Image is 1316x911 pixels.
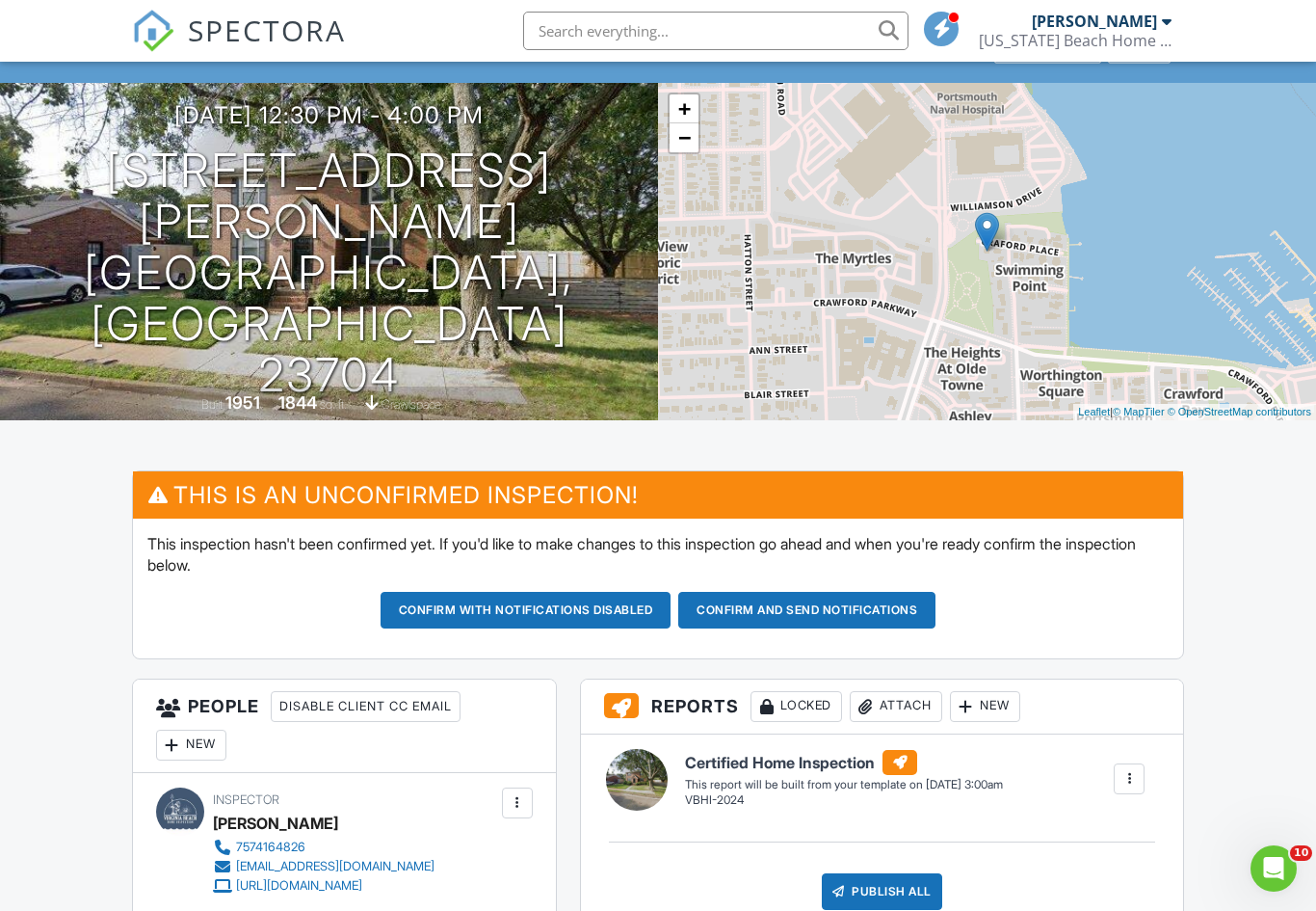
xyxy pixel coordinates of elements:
[156,730,226,761] div: New
[1250,845,1297,892] iframe: Intercom live chat
[950,691,1020,722] div: New
[278,392,317,413] div: 1844
[678,592,935,629] button: Confirm and send notifications
[31,146,627,400] h1: [STREET_ADDRESS][PERSON_NAME] [GEOGRAPHIC_DATA], [GEOGRAPHIC_DATA] 23704
[381,592,671,629] button: Confirm with notifications disabled
[147,533,1170,576] p: This inspection hasn't been confirmed yet. If you'd like to make changes to this inspection go ah...
[271,691,461,722] div: Disable Client CC Email
[188,10,346,50] span: SPECTORA
[213,876,434,896] a: [URL][DOMAIN_NAME]
[1078,406,1110,417] a: Leaflet
[132,10,174,52] img: The Best Home Inspection Software - Spectora
[1073,404,1316,420] div: |
[581,680,1183,735] h3: Reports
[1108,38,1171,64] div: More
[523,12,908,50] input: Search everything...
[685,777,1003,792] div: This report will be built from your template on [DATE] 3:00am
[236,859,434,874] div: [EMAIL_ADDRESS][DOMAIN_NAME]
[133,680,556,773] h3: People
[174,102,484,128] h3: [DATE] 12:30 pm - 4:00 pm
[994,38,1101,64] div: Client View
[850,691,942,722] div: Attach
[213,838,434,857] a: 7574164826
[1113,406,1165,417] a: © MapTiler
[750,691,842,722] div: Locked
[382,397,441,412] span: crawlspace
[822,873,942,910] div: Publish All
[320,397,347,412] span: sq. ft.
[133,471,1184,519] h3: This is an Unconfirmed Inspection!
[1032,12,1157,31] div: [PERSON_NAME]
[1168,406,1311,417] a: © OpenStreetMap contributors
[225,392,260,413] div: 1951
[685,750,1003,775] h6: Certified Home Inspection
[979,31,1171,50] div: Virginia Beach Home Inspection
[213,792,279,807] span: Inspector
[670,94,698,123] a: Zoom in
[213,857,434,876] a: [EMAIL_ADDRESS][DOMAIN_NAME]
[132,26,346,67] a: SPECTORA
[213,809,338,838] div: [PERSON_NAME]
[1290,845,1312,861] span: 10
[685,792,1003,809] div: VBHI-2024
[670,123,698,152] a: Zoom out
[236,878,362,894] div: [URL][DOMAIN_NAME]
[236,840,305,855] div: 7574164826
[201,397,223,412] span: Built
